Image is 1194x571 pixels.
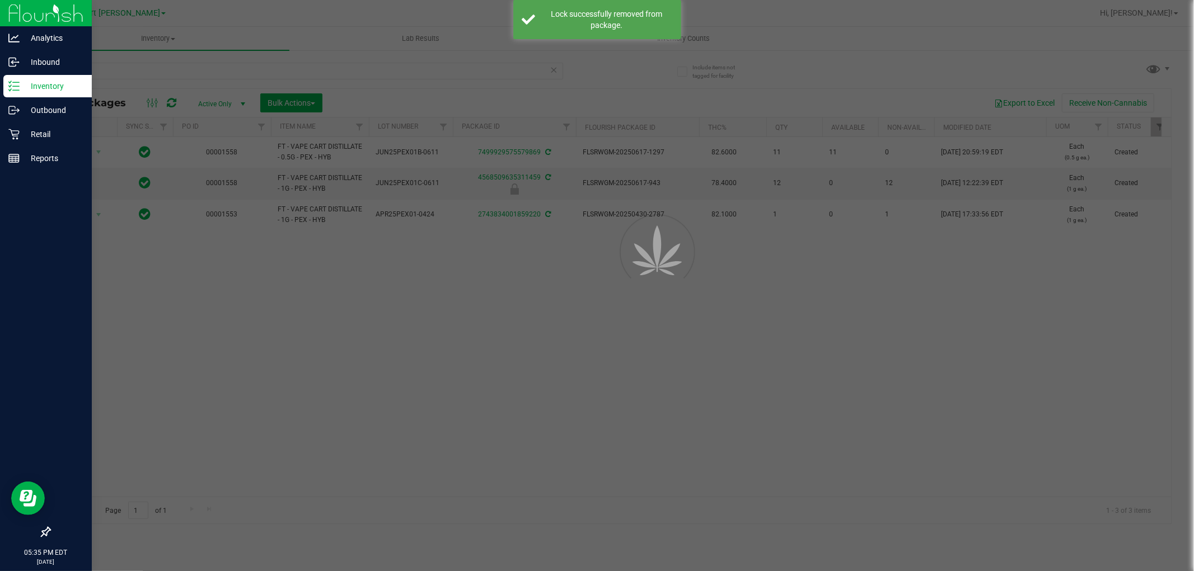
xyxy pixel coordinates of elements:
p: Retail [20,128,87,141]
inline-svg: Reports [8,153,20,164]
inline-svg: Inbound [8,56,20,68]
p: Inventory [20,79,87,93]
inline-svg: Analytics [8,32,20,44]
inline-svg: Retail [8,129,20,140]
div: Lock successfully removed from package. [541,8,673,31]
inline-svg: Inventory [8,81,20,92]
p: 05:35 PM EDT [5,548,87,558]
p: Reports [20,152,87,165]
p: Inbound [20,55,87,69]
inline-svg: Outbound [8,105,20,116]
iframe: Resource center [11,482,45,515]
p: [DATE] [5,558,87,566]
p: Analytics [20,31,87,45]
p: Outbound [20,103,87,117]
